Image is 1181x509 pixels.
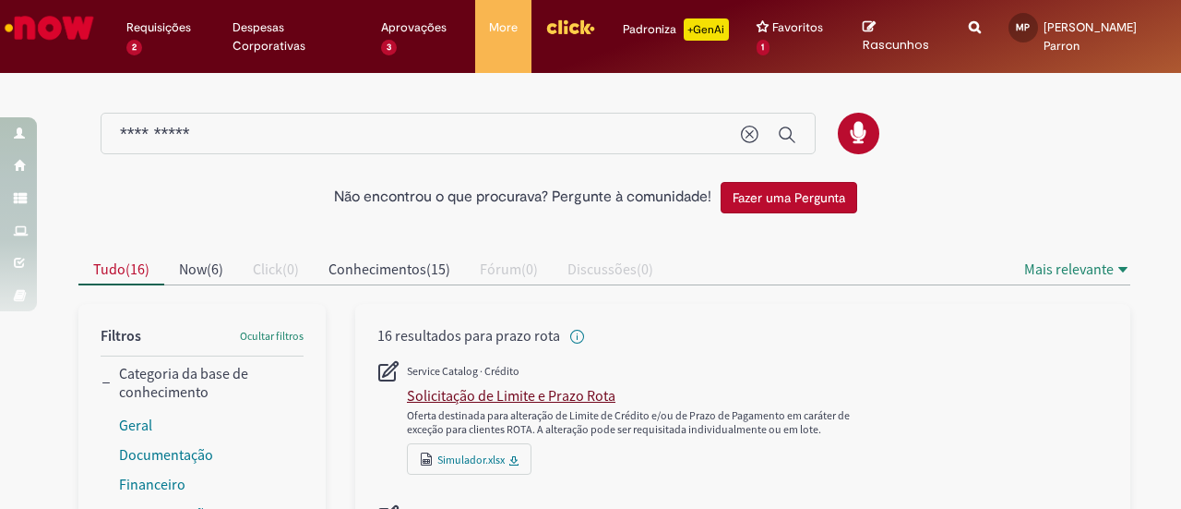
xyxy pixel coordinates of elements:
span: Favoritos [772,18,823,37]
div: Padroniza [623,18,729,41]
img: ServiceNow [2,9,97,46]
span: MP [1016,21,1030,33]
span: Despesas Corporativas [233,18,353,55]
span: Aprovações [381,18,447,37]
button: Fazer uma Pergunta [721,182,857,213]
span: More [489,18,518,37]
span: 1 [757,40,770,55]
img: click_logo_yellow_360x200.png [545,13,595,41]
a: Rascunhos [863,19,941,54]
span: 2 [126,40,142,55]
span: [PERSON_NAME] Parron [1044,19,1137,54]
span: Rascunhos [863,36,929,54]
span: Requisições [126,18,191,37]
span: 3 [381,40,397,55]
p: +GenAi [684,18,729,41]
h2: Não encontrou o que procurava? Pergunte à comunidade! [334,189,711,206]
